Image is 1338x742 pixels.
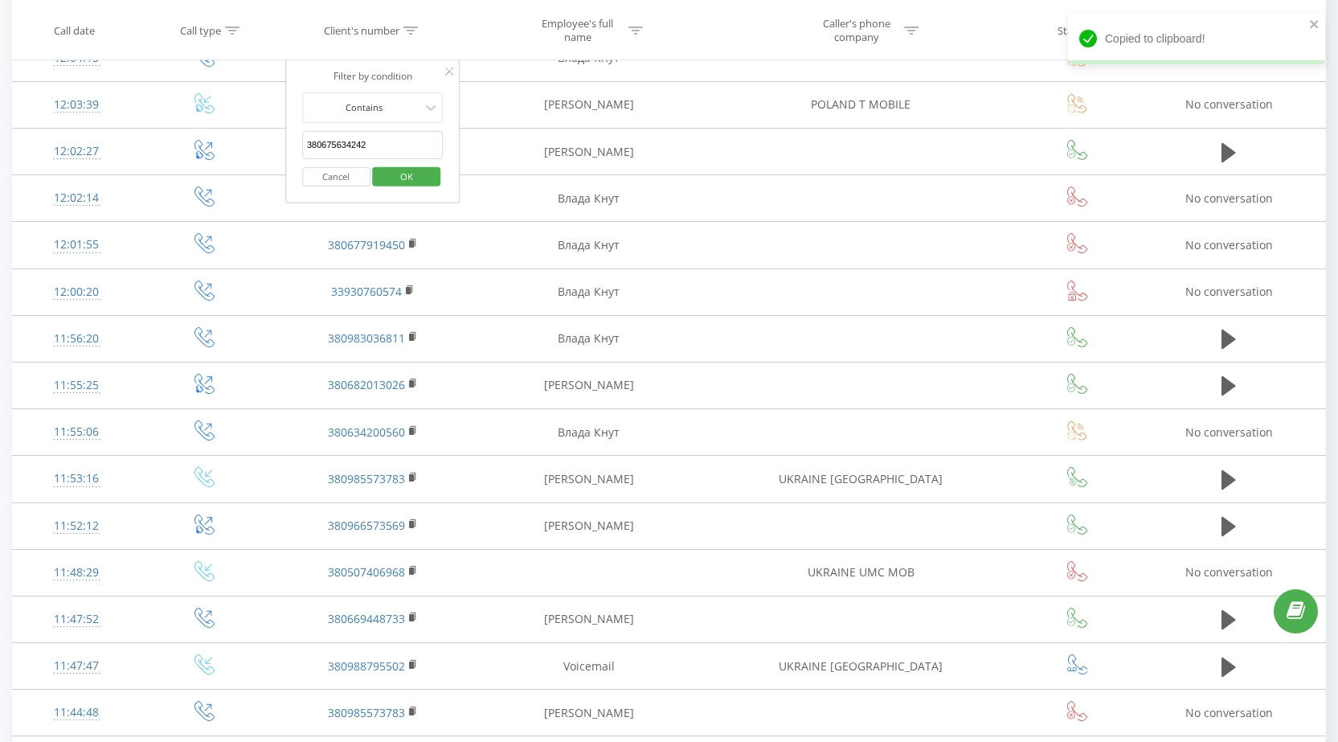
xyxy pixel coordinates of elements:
div: Employee's full name [530,17,624,44]
span: No conversation [1185,424,1273,440]
a: 380985573783 [328,471,405,486]
div: Filter by condition [302,68,444,84]
td: Влада Кнут [477,269,701,315]
a: 380966573569 [328,518,405,533]
td: Voicemail [477,643,701,690]
a: 380677919450 [328,237,405,252]
div: 12:01:55 [29,229,125,260]
div: 11:55:06 [29,416,125,448]
div: 11:47:47 [29,650,125,682]
span: No conversation [1185,284,1273,299]
td: POLAND T MOBILE [701,81,1021,128]
span: No conversation [1185,191,1273,206]
td: [PERSON_NAME] [477,502,701,549]
div: Copied to clipboard! [1068,13,1325,64]
div: Call date [54,23,95,37]
span: No conversation [1185,237,1273,252]
button: OK [373,166,441,187]
span: No conversation [1185,96,1273,112]
td: Влада Кнут [477,175,701,222]
td: UKRAINE UMC MOB [701,549,1021,596]
td: [PERSON_NAME] [477,129,701,175]
div: 12:00:20 [29,277,125,308]
button: close [1309,18,1320,33]
a: 380988795502 [328,658,405,674]
button: Cancel [302,166,370,187]
td: UKRAINE [GEOGRAPHIC_DATA] [701,456,1021,502]
div: 11:56:20 [29,323,125,355]
div: 11:53:16 [29,463,125,494]
a: 380677919450 [328,191,405,206]
a: 380983036811 [328,330,405,346]
div: 11:47:52 [29,604,125,635]
div: 11:52:12 [29,510,125,542]
a: 380682013026 [328,377,405,392]
td: [PERSON_NAME] [477,596,701,642]
a: 380985573783 [328,705,405,720]
td: Влада Кнут [477,222,701,269]
a: 33930760574 [331,284,402,299]
td: [PERSON_NAME] [477,456,701,502]
td: Влада Кнут [477,409,701,456]
span: No conversation [1185,564,1273,580]
td: [PERSON_NAME] [477,690,701,736]
td: UKRAINE [GEOGRAPHIC_DATA] [701,643,1021,690]
div: 11:48:29 [29,557,125,588]
div: Status [1058,23,1088,37]
div: Call type [180,23,221,37]
div: 12:03:39 [29,89,125,121]
td: [PERSON_NAME] [477,81,701,128]
div: Caller's phone company [814,17,900,44]
span: OK [384,163,429,188]
div: 12:02:27 [29,136,125,167]
td: [PERSON_NAME] [477,362,701,408]
div: 11:55:25 [29,370,125,401]
div: Client's number [324,23,399,37]
a: 380634200560 [328,424,405,440]
td: Влада Кнут [477,315,701,362]
span: No conversation [1185,705,1273,720]
a: 380669448733 [328,611,405,626]
div: 12:02:14 [29,182,125,214]
a: 380507406968 [328,564,405,580]
div: 11:44:48 [29,697,125,728]
input: Enter value [302,131,444,159]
